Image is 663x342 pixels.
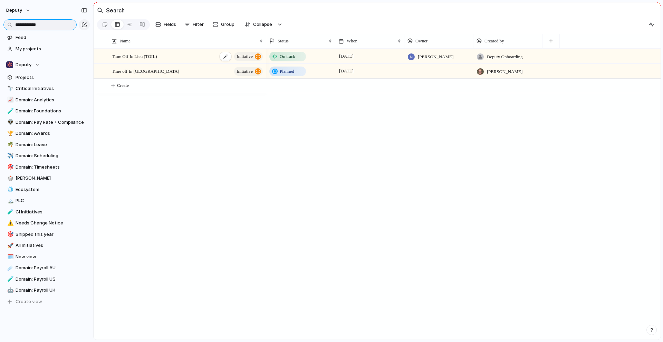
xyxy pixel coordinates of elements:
[3,32,90,43] a: Feed
[280,53,295,60] span: On track
[3,263,90,273] a: ☄️Domain: Payroll AU
[120,38,131,44] span: Name
[16,61,31,68] span: Deputy
[487,53,523,60] span: Deputy Onboarding
[7,197,12,205] div: 🏔️
[7,130,12,138] div: 🏆
[3,117,90,128] a: 👽Domain: Pay Rate + Compliance
[6,7,22,14] span: deputy
[209,19,238,30] button: Group
[6,175,13,182] button: 🎲
[6,220,13,227] button: ⚠️
[16,119,87,126] span: Domain: Pay Rate + Compliance
[7,275,12,283] div: 🧪
[6,119,13,126] button: 👽
[7,208,12,216] div: 🧪
[3,218,90,228] div: ⚠️Needs Change Notice
[221,21,234,28] span: Group
[6,264,13,271] button: ☄️
[3,252,90,262] a: 🗓️New view
[6,108,13,114] button: 🧪
[3,207,90,217] div: 🧪CI Initiatives
[16,164,87,171] span: Domain: Timesheets
[7,107,12,115] div: 🧪
[487,68,522,75] span: [PERSON_NAME]
[6,152,13,159] button: ✈️
[3,240,90,251] a: 🚀All Initiatives
[3,173,90,183] div: 🎲[PERSON_NAME]
[337,67,355,75] span: [DATE]
[6,231,13,238] button: 🎯
[16,253,87,260] span: New view
[112,52,157,60] span: Time Off In Lieu (TOIL)
[16,108,87,114] span: Domain: Foundations
[16,46,87,52] span: My projects
[3,184,90,195] div: 🧊Ecosystem
[7,230,12,238] div: 🎯
[6,130,13,137] button: 🏆
[7,96,12,104] div: 📈
[3,274,90,284] a: 🧪Domain: Payroll US
[16,175,87,182] span: [PERSON_NAME]
[7,253,12,261] div: 🗓️
[16,152,87,159] span: Domain: Scheduling
[16,34,87,41] span: Feed
[3,72,90,83] a: Projects
[193,21,204,28] span: Filter
[16,220,87,227] span: Needs Change Notice
[3,95,90,105] div: 📈Domain: Analytics
[16,276,87,283] span: Domain: Payroll US
[16,130,87,137] span: Domain: Awards
[6,276,13,283] button: 🧪
[7,118,12,126] div: 👽
[16,242,87,249] span: All Initiatives
[253,21,272,28] span: Collapse
[484,38,504,44] span: Created by
[153,19,179,30] button: Fields
[7,163,12,171] div: 🎯
[112,67,179,75] span: Time off In [GEOGRAPHIC_DATA]
[3,106,90,116] a: 🧪Domain: Foundations
[337,52,355,60] span: [DATE]
[237,67,253,76] span: initiative
[3,229,90,240] a: 🎯Shipped this year
[3,195,90,206] a: 🏔️PLC
[6,197,13,204] button: 🏔️
[16,85,87,92] span: Critical Initiatives
[7,242,12,250] div: 🚀
[7,286,12,294] div: 🤖
[16,141,87,148] span: Domain: Leave
[280,68,294,75] span: Planned
[16,298,42,305] span: Create view
[6,186,13,193] button: 🧊
[241,19,276,30] button: Collapse
[16,186,87,193] span: Ecosystem
[6,164,13,171] button: 🎯
[237,52,253,61] span: initiative
[3,83,90,94] div: 🔭Critical Initiatives
[3,285,90,295] div: 🤖Domain: Payroll UK
[6,141,13,148] button: 🌴
[6,97,13,103] button: 📈
[3,44,90,54] a: My projects
[16,74,87,81] span: Projects
[3,296,90,307] button: Create view
[415,38,427,44] span: Owner
[3,162,90,172] a: 🎯Domain: Timesheets
[6,209,13,215] button: 🧪
[164,21,176,28] span: Fields
[3,140,90,150] a: 🌴Domain: Leave
[106,6,125,14] h2: Search
[3,128,90,139] a: 🏆Domain: Awards
[7,264,12,272] div: ☄️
